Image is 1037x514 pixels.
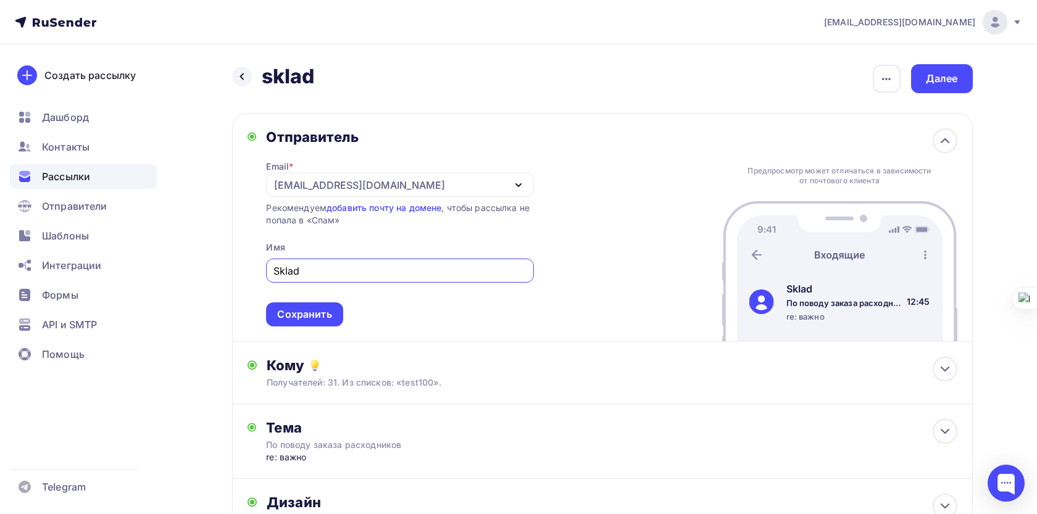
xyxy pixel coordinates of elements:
[907,296,930,308] div: 12:45
[266,439,486,451] div: По поводу заказа расходников
[42,228,89,243] span: Шаблоны
[42,479,86,494] span: Telegram
[744,166,935,186] div: Предпросмотр может отличаться в зависимости от почтового клиента
[926,72,958,86] div: Далее
[42,199,107,213] span: Отправители
[266,241,285,254] div: Имя
[266,173,533,197] button: [EMAIL_ADDRESS][DOMAIN_NAME]
[10,164,157,189] a: Рассылки
[42,169,90,184] span: Рассылки
[10,223,157,248] a: Шаблоны
[266,128,533,146] div: Отправитель
[786,281,902,296] div: Sklad
[42,288,78,302] span: Формы
[277,307,331,321] div: Сохранить
[327,202,441,213] a: добавить почту на домене
[267,376,888,389] div: Получателей: 31. Из списков: «test100».
[262,64,315,89] h2: sklad
[10,283,157,307] a: Формы
[42,139,90,154] span: Контакты
[42,317,97,332] span: API и SMTP
[824,10,1022,35] a: [EMAIL_ADDRESS][DOMAIN_NAME]
[44,68,136,83] div: Создать рассылку
[266,451,510,463] div: re: важно
[266,202,533,226] div: Рекомендуем , чтобы рассылка не попала в «Спам»
[42,258,101,273] span: Интеграции
[786,297,902,309] div: По поводу заказа расходников
[42,110,89,125] span: Дашборд
[10,135,157,159] a: Контакты
[786,311,902,322] div: re: важно
[42,347,85,362] span: Помощь
[10,105,157,130] a: Дашборд
[267,357,957,374] div: Кому
[824,16,975,28] span: [EMAIL_ADDRESS][DOMAIN_NAME]
[266,419,510,436] div: Тема
[267,494,957,511] div: Дизайн
[266,160,293,173] div: Email
[274,178,445,193] div: [EMAIL_ADDRESS][DOMAIN_NAME]
[10,194,157,218] a: Отправители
